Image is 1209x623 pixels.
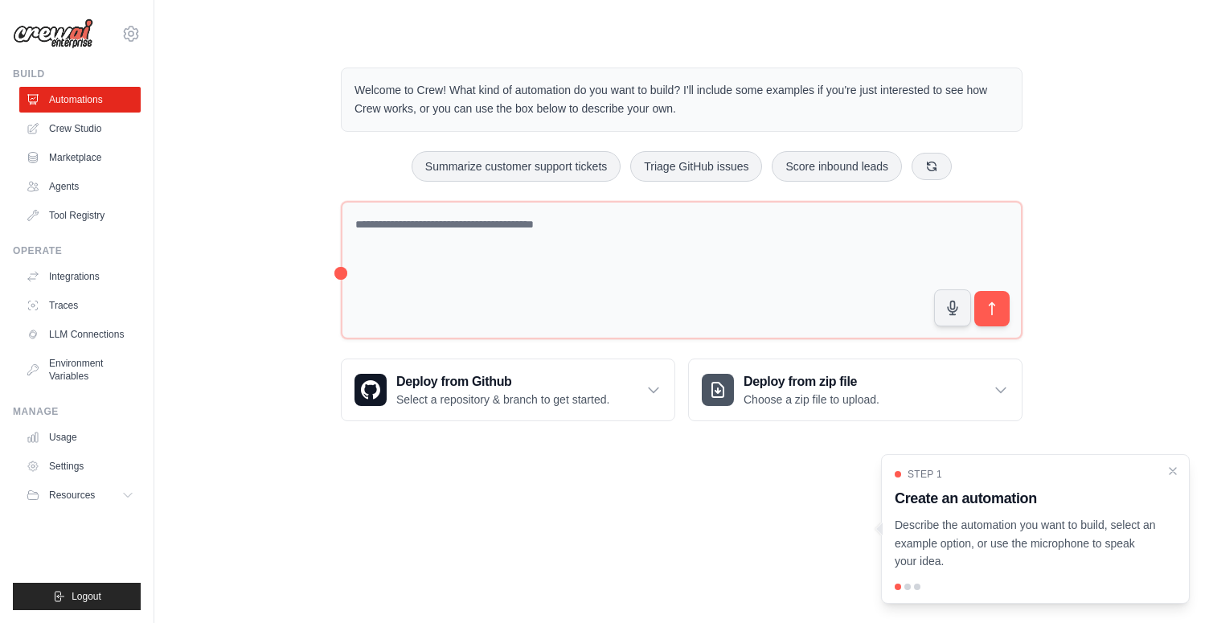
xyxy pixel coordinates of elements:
a: Tool Registry [19,203,141,228]
button: Logout [13,583,141,610]
p: Welcome to Crew! What kind of automation do you want to build? I'll include some examples if you'... [355,81,1009,118]
h3: Deploy from zip file [744,372,879,391]
a: Usage [19,424,141,450]
div: Manage [13,405,141,418]
a: Marketplace [19,145,141,170]
img: Logo [13,18,93,49]
h3: Create an automation [895,487,1157,510]
button: Close walkthrough [1166,465,1179,477]
p: Select a repository & branch to get started. [396,391,609,408]
div: Operate [13,244,141,257]
h3: Deploy from Github [396,372,609,391]
button: Resources [19,482,141,508]
span: Resources [49,489,95,502]
a: Agents [19,174,141,199]
span: Logout [72,590,101,603]
button: Triage GitHub issues [630,151,762,182]
a: Automations [19,87,141,113]
iframe: Chat Widget [1129,546,1209,623]
span: Step 1 [908,468,942,481]
a: Crew Studio [19,116,141,141]
div: Build [13,68,141,80]
button: Summarize customer support tickets [412,151,621,182]
a: Integrations [19,264,141,289]
p: Describe the automation you want to build, select an example option, or use the microphone to spe... [895,516,1157,571]
p: Choose a zip file to upload. [744,391,879,408]
button: Score inbound leads [772,151,902,182]
a: Environment Variables [19,350,141,389]
a: Traces [19,293,141,318]
a: LLM Connections [19,322,141,347]
a: Settings [19,453,141,479]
